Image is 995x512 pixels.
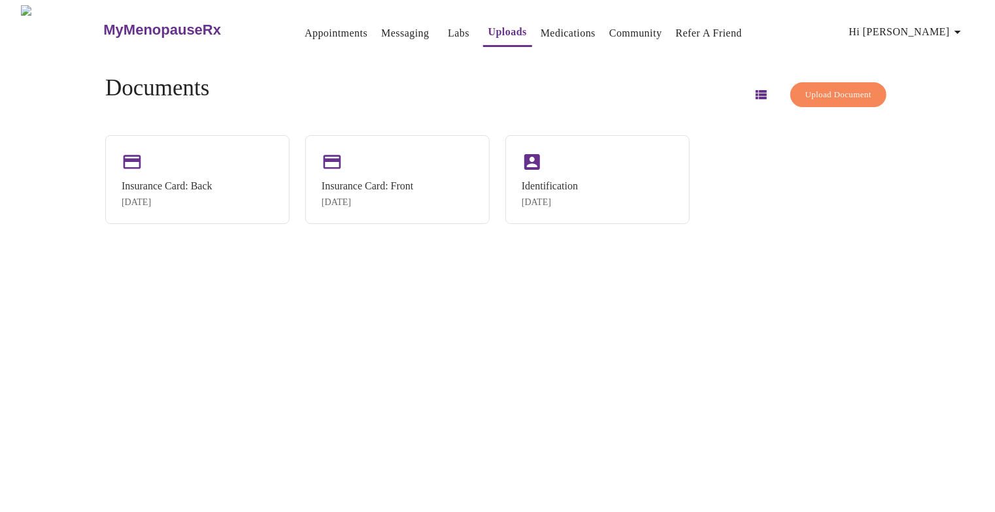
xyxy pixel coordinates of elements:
div: [DATE] [522,197,578,208]
h4: Documents [105,75,209,101]
a: MyMenopauseRx [102,7,273,53]
div: Insurance Card: Back [122,180,212,192]
a: Community [609,24,662,42]
button: Labs [438,20,480,46]
button: Medications [535,20,601,46]
a: Uploads [488,23,527,41]
div: Insurance Card: Front [322,180,413,192]
a: Appointments [305,24,367,42]
button: Switch to list view [745,79,777,110]
button: Hi [PERSON_NAME] [844,19,971,45]
button: Messaging [376,20,434,46]
span: Hi [PERSON_NAME] [849,23,966,41]
a: Medications [541,24,596,42]
a: Messaging [381,24,429,42]
span: Upload Document [805,88,871,103]
img: MyMenopauseRx Logo [21,5,102,54]
a: Refer a Friend [676,24,743,42]
button: Appointments [299,20,373,46]
div: [DATE] [122,197,212,208]
div: [DATE] [322,197,413,208]
a: Labs [448,24,469,42]
button: Community [604,20,667,46]
div: Identification [522,180,578,192]
button: Uploads [483,19,532,47]
h3: MyMenopauseRx [103,22,221,39]
button: Upload Document [790,82,886,108]
button: Refer a Friend [671,20,748,46]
